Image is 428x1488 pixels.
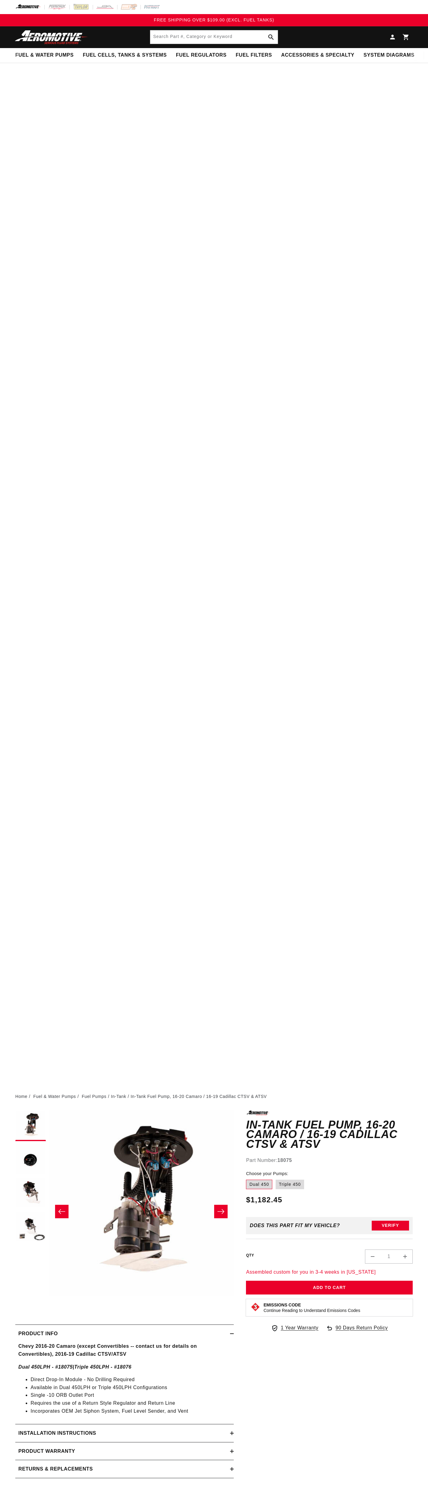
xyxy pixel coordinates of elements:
button: Load image 1 in gallery view [15,1110,46,1141]
em: Dual 450LPH - #18075 [18,1364,73,1370]
li: Requires the use of a Return Style Regulator and Return Line [31,1399,231,1407]
span: Fuel Cells, Tanks & Systems [83,52,167,58]
h2: Installation Instructions [18,1429,96,1437]
summary: Fuel Filters [231,48,277,62]
input: Search Part #, Category or Keyword [150,30,278,44]
summary: Fuel & Water Pumps [11,48,78,62]
strong: 18075 [277,1158,292,1163]
button: Search Part #, Category or Keyword [264,30,278,44]
li: Direct Drop-In Module - No Drilling Required [31,1376,231,1384]
media-gallery: Gallery Viewer [15,1110,234,1312]
img: Emissions code [251,1302,260,1312]
button: Slide left [55,1205,69,1218]
li: Incorporates OEM Jet Siphon System, Fuel Level Sender, and Vent [31,1407,231,1415]
button: Verify [372,1221,409,1231]
span: Accessories & Specialty [281,52,354,58]
span: $1,182.45 [246,1194,282,1205]
p: Assembled custom for you in 3-4 weeks in [US_STATE] [246,1268,413,1276]
h2: Product Info [18,1330,58,1338]
button: Load image 2 in gallery view [15,1144,46,1175]
div: Part Number: [246,1156,413,1164]
em: Triple 450LPH - #18076 [74,1364,132,1370]
label: Dual 450 [246,1180,272,1189]
summary: Fuel Regulators [171,48,231,62]
summary: Fuel Cells, Tanks & Systems [78,48,171,62]
button: Emissions CodeContinue Reading to Understand Emissions Codes [263,1302,360,1313]
span: FREE SHIPPING OVER $109.00 (EXCL. FUEL TANKS) [154,17,274,22]
button: Load image 3 in gallery view [15,1178,46,1208]
li: In-Tank Fuel Pump, 16-20 Camaro / 16-19 Cadillac CTSV & ATSV [131,1093,267,1100]
button: Slide right [214,1205,228,1218]
button: Load image 4 in gallery view [15,1212,46,1242]
summary: System Diagrams [359,48,419,62]
a: 90 Days Return Policy [326,1324,388,1338]
li: Available in Dual 450LPH or Triple 450LPH Configurations [31,1384,231,1392]
a: 1 Year Warranty [271,1324,318,1332]
summary: Installation Instructions [15,1424,234,1442]
a: Home [15,1093,28,1100]
p: Continue Reading to Understand Emissions Codes [263,1308,360,1313]
span: Fuel Regulators [176,52,226,58]
nav: breadcrumbs [15,1093,413,1100]
a: Fuel Pumps [82,1093,106,1100]
label: QTY [246,1253,254,1258]
div: Does This part fit My vehicle? [250,1223,340,1228]
summary: Returns & replacements [15,1460,234,1478]
strong: Chevy 2016-20 Camaro (except Convertibles -- contact us for details on Convertibles), 2016-19 Cad... [18,1343,197,1357]
span: System Diagrams [363,52,414,58]
h1: In-Tank Fuel Pump, 16-20 Camaro / 16-19 Cadillac CTSV & ATSV [246,1120,413,1149]
li: In-Tank [111,1093,131,1100]
strong: | [18,1364,132,1370]
summary: Product Info [15,1325,234,1343]
strong: Emissions Code [263,1302,301,1307]
h2: Product warranty [18,1447,75,1455]
summary: Product warranty [15,1442,234,1460]
span: 1 Year Warranty [281,1324,318,1332]
h2: Returns & replacements [18,1465,93,1473]
label: Triple 450 [276,1180,304,1189]
legend: Choose your Pumps: [246,1170,289,1177]
li: Single -10 ORB Outlet Port [31,1391,231,1399]
img: Aeromotive [13,30,90,44]
button: Add to Cart [246,1281,413,1294]
span: Fuel Filters [236,52,272,58]
a: Fuel & Water Pumps [33,1093,76,1100]
span: Fuel & Water Pumps [15,52,74,58]
summary: Accessories & Specialty [277,48,359,62]
span: 90 Days Return Policy [336,1324,388,1338]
